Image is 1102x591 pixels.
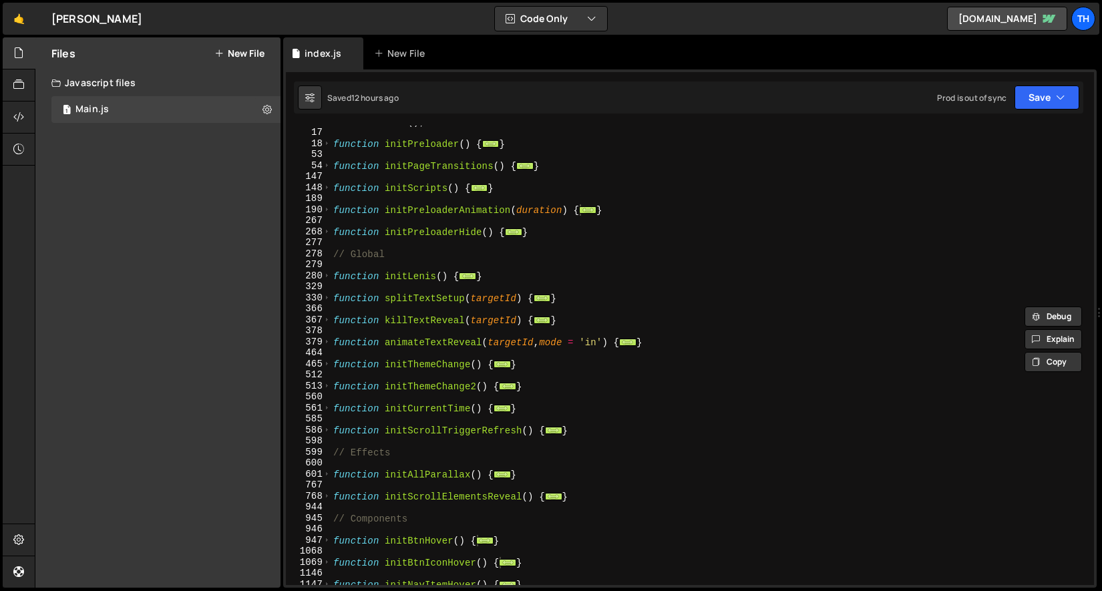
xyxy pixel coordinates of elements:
div: 12 hours ago [351,92,399,104]
span: ... [545,426,562,433]
div: 585 [286,413,331,425]
span: ... [476,536,494,544]
div: Main.js [75,104,109,116]
span: ... [460,272,477,279]
div: New File [374,47,430,60]
div: 16840/46037.js [51,96,281,123]
div: 17 [286,127,331,138]
h2: Files [51,46,75,61]
span: ... [545,492,562,500]
div: 366 [286,303,331,315]
div: 767 [286,479,331,491]
div: 148 [286,182,331,194]
div: 268 [286,226,331,238]
span: 1 [63,106,71,116]
div: 944 [286,502,331,513]
div: 945 [286,513,331,524]
div: 189 [286,193,331,204]
a: [DOMAIN_NAME] [947,7,1067,31]
span: ... [516,162,534,169]
div: 190 [286,204,331,216]
span: ... [494,470,511,477]
div: 560 [286,391,331,403]
div: Prod is out of sync [937,92,1006,104]
div: 329 [286,281,331,292]
div: 513 [286,381,331,392]
div: 465 [286,359,331,370]
div: 280 [286,270,331,282]
div: 330 [286,292,331,304]
div: 1147 [286,579,331,590]
div: 464 [286,347,331,359]
span: ... [494,360,511,367]
div: 946 [286,524,331,535]
div: 279 [286,259,331,270]
div: 277 [286,237,331,248]
div: 599 [286,447,331,458]
div: 378 [286,325,331,337]
div: 1068 [286,546,331,557]
div: 947 [286,535,331,546]
div: 278 [286,248,331,260]
div: 598 [286,435,331,447]
span: ... [619,338,636,345]
span: ... [580,206,597,213]
button: New File [214,48,264,59]
span: ... [500,382,517,389]
span: ... [500,558,517,566]
div: 54 [286,160,331,172]
button: Debug [1025,307,1082,327]
div: 147 [286,171,331,182]
button: Save [1015,85,1079,110]
div: 267 [286,215,331,226]
span: ... [534,294,551,301]
span: ... [500,580,517,588]
div: 600 [286,457,331,469]
a: 🤙 [3,3,35,35]
div: 601 [286,469,331,480]
div: 53 [286,149,331,160]
span: ... [494,404,511,411]
div: 512 [286,369,331,381]
a: Th [1071,7,1095,31]
div: 18 [286,138,331,150]
div: index.js [305,47,341,60]
div: 586 [286,425,331,436]
span: ... [505,228,522,235]
div: 379 [286,337,331,348]
button: Copy [1025,352,1082,372]
span: ... [534,316,551,323]
div: 367 [286,315,331,326]
button: Code Only [495,7,607,31]
button: Explain [1025,329,1082,349]
div: 1069 [286,557,331,568]
div: [PERSON_NAME] [51,11,142,27]
div: 768 [286,491,331,502]
span: ... [482,140,500,147]
div: 561 [286,403,331,414]
div: Saved [327,92,399,104]
div: 1146 [286,568,331,579]
span: ... [471,184,488,191]
div: Javascript files [35,69,281,96]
